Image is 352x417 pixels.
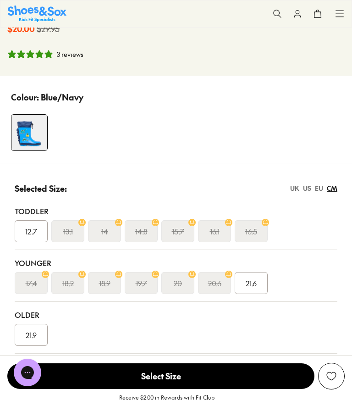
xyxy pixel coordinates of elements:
button: 5 stars, 3 ratings [7,50,83,59]
span: 21.9 [26,329,37,340]
s: 18.9 [99,278,110,289]
s: $29.95 [37,22,60,35]
span: 21.6 [246,278,257,289]
p: Selected Size: [15,182,67,195]
s: 13.1 [63,226,73,237]
div: Younger [15,257,337,268]
div: CM [327,183,337,193]
s: 19.7 [136,278,147,289]
s: 16.5 [245,226,257,237]
s: 18.2 [62,278,74,289]
p: Colour: [11,91,39,103]
p: Receive $2.00 in Rewards with Fit Club [119,393,214,410]
a: Shoes & Sox [8,6,66,22]
s: 20 [174,278,182,289]
s: 14.8 [135,226,148,237]
div: US [303,183,311,193]
div: 3 reviews [57,50,83,59]
iframe: Gorgias live chat messenger [9,356,46,389]
s: 14 [101,226,108,237]
button: Add to Wishlist [318,363,345,389]
b: $20.00 [7,22,35,35]
img: 4-530808_1 [11,115,47,150]
s: 16.1 [210,226,220,237]
img: SNS_Logo_Responsive.svg [8,6,66,22]
s: 17.4 [26,278,37,289]
div: Older [15,309,337,320]
span: 12.7 [25,226,37,237]
div: Toddler [15,206,337,217]
button: Select Size [7,363,314,389]
p: Blue/Navy [41,91,83,103]
s: 20.6 [208,278,221,289]
div: EU [315,183,323,193]
s: 15.7 [172,226,184,237]
div: UK [290,183,299,193]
